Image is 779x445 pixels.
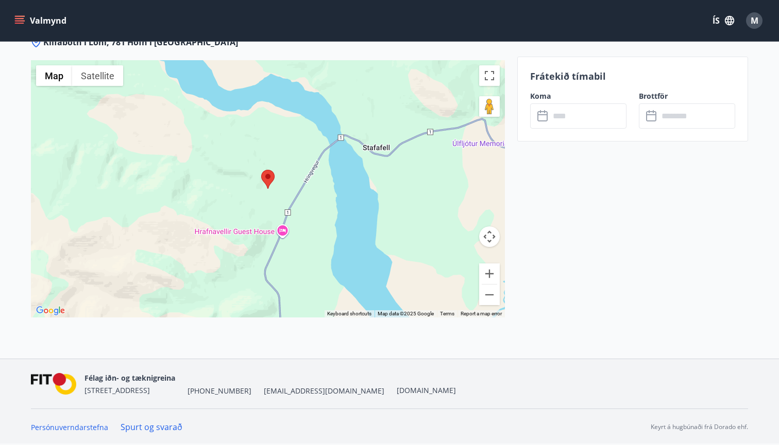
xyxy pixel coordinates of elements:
span: [STREET_ADDRESS] [84,385,150,395]
span: Map data ©2025 Google [378,311,434,316]
span: [EMAIL_ADDRESS][DOMAIN_NAME] [264,386,384,396]
img: FPQVkF9lTnNbbaRSFyT17YYeljoOGk5m51IhT0bO.png [31,373,76,395]
p: Frátekið tímabil [530,69,735,83]
a: Report a map error [461,311,502,316]
button: Show street map [36,65,72,86]
button: Map camera controls [479,226,500,247]
label: Brottför [639,91,735,101]
span: [PHONE_NUMBER] [188,386,251,396]
span: Félag iðn- og tæknigreina [84,373,175,383]
button: Drag Pegman onto the map to open Street View [479,96,500,117]
button: M [742,8,767,33]
button: Zoom out [479,284,500,305]
button: menu [12,11,71,30]
button: Toggle fullscreen view [479,65,500,86]
label: Koma [530,91,626,101]
button: Show satellite imagery [72,65,123,86]
a: Spurt og svarað [121,421,182,433]
a: Persónuverndarstefna [31,422,108,432]
a: [DOMAIN_NAME] [397,385,456,395]
span: Klifabotn í Lóni, 781 Höfn í [GEOGRAPHIC_DATA] [43,37,238,48]
a: Terms (opens in new tab) [440,311,454,316]
span: M [751,15,758,26]
button: ÍS [707,11,740,30]
img: Google [33,304,67,317]
p: Keyrt á hugbúnaði frá Dorado ehf. [651,422,748,432]
button: Zoom in [479,263,500,284]
a: Open this area in Google Maps (opens a new window) [33,304,67,317]
button: Keyboard shortcuts [327,310,371,317]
